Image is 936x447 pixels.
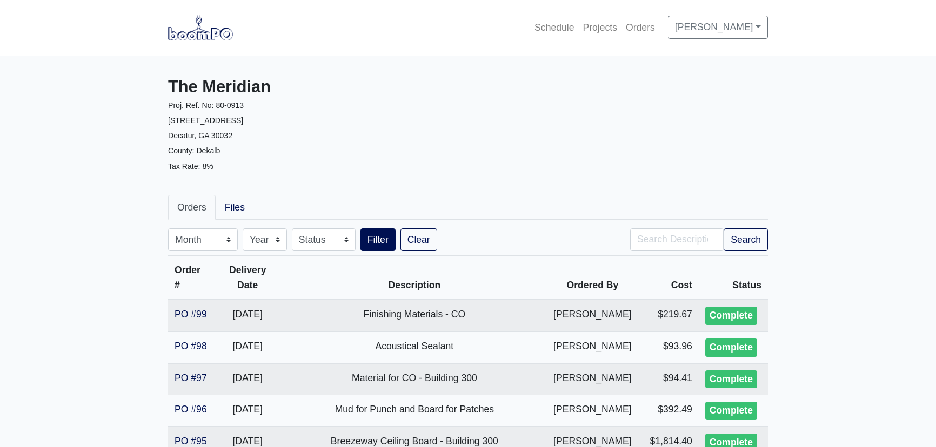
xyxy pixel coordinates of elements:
td: [PERSON_NAME] [547,331,638,363]
th: Delivery Date [213,256,282,300]
th: Ordered By [547,256,638,300]
a: Files [216,195,254,220]
button: Filter [360,228,396,251]
th: Status [699,256,768,300]
td: Mud for Punch and Board for Patches [282,395,547,427]
td: $93.96 [638,331,699,363]
a: Orders [168,195,216,220]
td: [PERSON_NAME] [547,300,638,331]
td: $219.67 [638,300,699,331]
td: [PERSON_NAME] [547,395,638,427]
td: Material for CO - Building 300 [282,363,547,395]
div: Complete [705,370,757,389]
td: [DATE] [213,363,282,395]
td: [DATE] [213,300,282,331]
small: County: Dekalb [168,146,220,155]
div: Complete [705,402,757,420]
img: boomPO [168,15,233,40]
td: [DATE] [213,331,282,363]
a: Schedule [530,16,578,39]
td: Finishing Materials - CO [282,300,547,331]
div: Complete [705,307,757,325]
th: Cost [638,256,699,300]
input: Search [630,228,724,251]
td: $94.41 [638,363,699,395]
a: PO #99 [175,309,207,320]
th: Description [282,256,547,300]
a: PO #97 [175,372,207,383]
a: Orders [621,16,659,39]
th: Order # [168,256,213,300]
a: PO #96 [175,404,207,415]
a: PO #95 [175,436,207,446]
h3: The Meridian [168,77,460,97]
small: Tax Rate: 8% [168,162,213,171]
a: Clear [400,228,437,251]
small: Proj. Ref. No: 80-0913 [168,101,244,110]
small: Decatur, GA 30032 [168,131,232,140]
td: [PERSON_NAME] [547,363,638,395]
div: Complete [705,338,757,357]
a: Projects [578,16,621,39]
a: [PERSON_NAME] [668,16,768,38]
a: PO #98 [175,341,207,351]
td: [DATE] [213,395,282,427]
button: Search [724,228,768,251]
small: [STREET_ADDRESS] [168,116,243,125]
td: Acoustical Sealant [282,331,547,363]
td: $392.49 [638,395,699,427]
